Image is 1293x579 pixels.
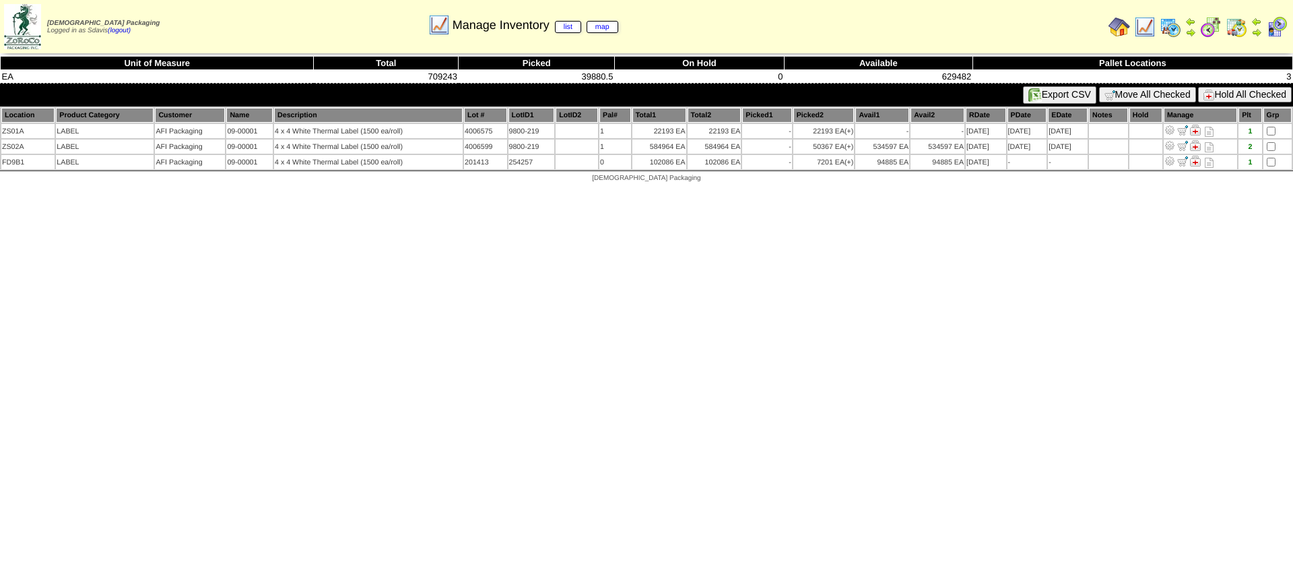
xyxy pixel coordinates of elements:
th: Name [226,108,273,123]
i: Note [1205,127,1214,137]
td: 0 [614,70,784,84]
img: Manage Hold [1190,140,1201,151]
td: - [910,124,964,138]
td: [DATE] [1048,124,1088,138]
th: Total2 [688,108,741,123]
th: Manage [1164,108,1237,123]
td: 09-00001 [226,124,273,138]
td: 0 [599,155,631,169]
th: LotID2 [556,108,598,123]
a: list [555,21,581,33]
td: 4 x 4 White Thermal Label (1500 ea/roll) [274,124,463,138]
img: Move [1177,156,1188,166]
i: Note [1205,142,1214,152]
img: line_graph.gif [1134,16,1156,38]
img: arrowright.gif [1185,27,1196,38]
td: 534597 EA [910,140,964,154]
td: 50367 EA [793,140,855,154]
th: Location [1,108,55,123]
td: 584964 EA [632,140,686,154]
th: Hold [1129,108,1162,123]
img: calendarprod.gif [1160,16,1181,38]
th: PDate [1007,108,1047,123]
td: 4 x 4 White Thermal Label (1500 ea/roll) [274,140,463,154]
a: map [587,21,618,33]
img: hold.gif [1203,90,1214,100]
td: 102086 EA [688,155,741,169]
td: [DATE] [1007,124,1047,138]
td: FD9B1 [1,155,55,169]
span: Manage Inventory [453,18,618,32]
a: (logout) [108,27,131,34]
img: arrowleft.gif [1185,16,1196,27]
td: EA [1,70,314,84]
td: 584964 EA [688,140,741,154]
th: Total1 [632,108,686,123]
th: Plt [1238,108,1261,123]
img: calendarblend.gif [1200,16,1222,38]
img: excel.gif [1028,88,1042,102]
img: arrowright.gif [1251,27,1262,38]
th: Customer [155,108,225,123]
img: Move [1177,140,1188,151]
span: [DEMOGRAPHIC_DATA] Packaging [592,175,700,182]
td: 22193 EA [688,124,741,138]
th: Picked [459,57,614,70]
th: LotID1 [508,108,555,123]
td: 254257 [508,155,555,169]
td: LABEL [56,140,154,154]
span: [DEMOGRAPHIC_DATA] Packaging [47,20,160,27]
td: 709243 [314,70,459,84]
img: Manage Hold [1190,125,1201,135]
td: AFI Packaging [155,155,225,169]
th: EDate [1048,108,1088,123]
td: 4006575 [464,124,506,138]
img: cart.gif [1104,90,1115,100]
img: Move [1177,125,1188,135]
td: 09-00001 [226,155,273,169]
button: Export CSV [1023,86,1096,104]
th: Notes [1089,108,1128,123]
td: 1 [599,124,631,138]
td: 9800-219 [508,124,555,138]
th: On Hold [614,57,784,70]
td: 534597 EA [855,140,909,154]
th: Avail2 [910,108,964,123]
td: 3 [972,70,1292,84]
i: Note [1205,158,1214,168]
td: 9800-219 [508,140,555,154]
img: Manage Hold [1190,156,1201,166]
div: 1 [1239,158,1261,166]
img: calendarcustomer.gif [1266,16,1288,38]
img: zoroco-logo-small.webp [4,4,41,49]
td: 22193 EA [632,124,686,138]
th: RDate [966,108,1006,123]
img: Adjust [1164,140,1175,151]
img: calendarinout.gif [1226,16,1247,38]
td: - [742,124,791,138]
td: 201413 [464,155,506,169]
td: [DATE] [1048,140,1088,154]
th: Description [274,108,463,123]
td: 7201 EA [793,155,855,169]
td: ZS01A [1,124,55,138]
div: 2 [1239,143,1261,151]
img: line_graph.gif [428,14,450,36]
img: home.gif [1108,16,1130,38]
td: [DATE] [966,124,1006,138]
div: (+) [844,127,853,135]
td: 94885 EA [855,155,909,169]
th: Product Category [56,108,154,123]
td: 1 [599,140,631,154]
td: 22193 EA [793,124,855,138]
img: Adjust [1164,156,1175,166]
td: 4 x 4 White Thermal Label (1500 ea/roll) [274,155,463,169]
th: Lot # [464,108,506,123]
td: 102086 EA [632,155,686,169]
th: Pallet Locations [972,57,1292,70]
td: - [742,140,791,154]
td: - [855,124,909,138]
td: [DATE] [966,140,1006,154]
th: Pal# [599,108,631,123]
button: Move All Checked [1099,87,1196,102]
